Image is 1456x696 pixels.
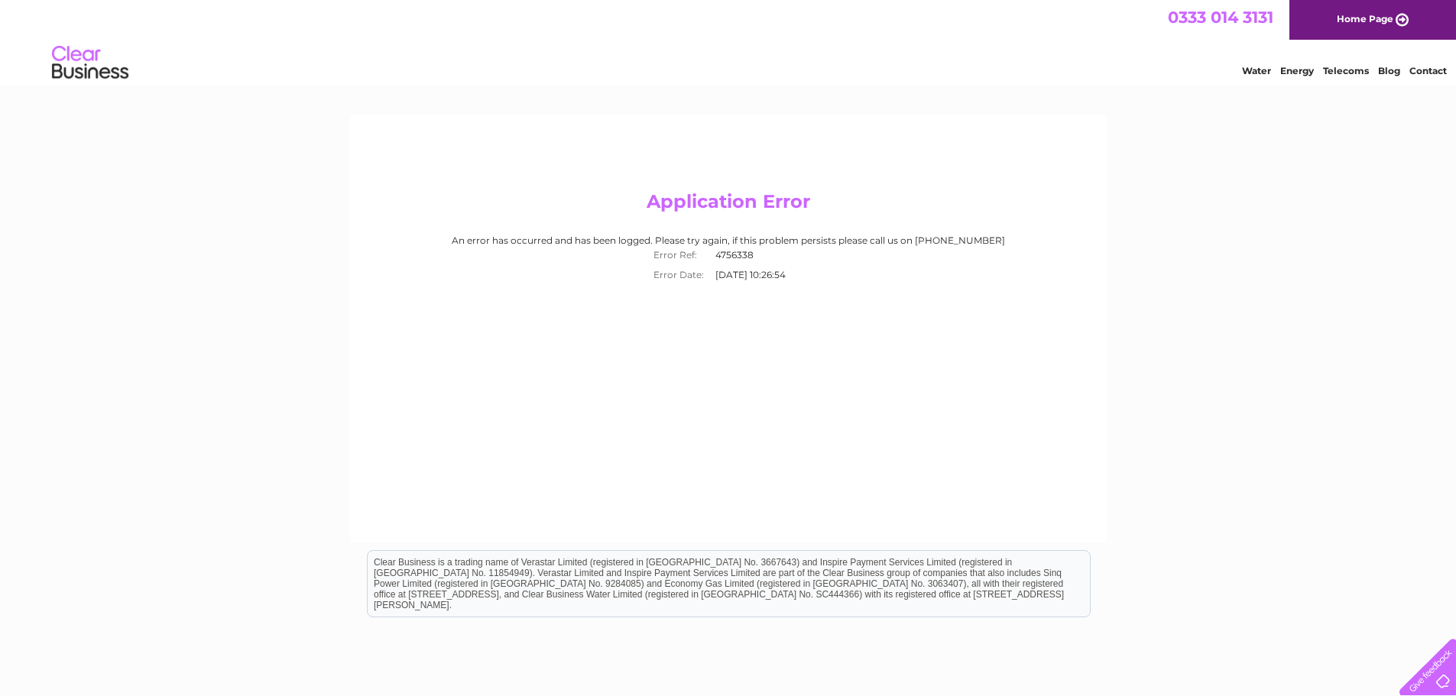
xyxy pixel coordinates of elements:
td: [DATE] 10:26:54 [712,265,810,285]
a: Telecoms [1323,65,1369,76]
td: 4756338 [712,245,810,265]
img: logo.png [51,40,129,86]
h2: Application Error [365,191,1092,220]
a: Energy [1280,65,1314,76]
a: Contact [1409,65,1447,76]
a: Blog [1378,65,1400,76]
th: Error Date: [646,265,712,285]
a: 0333 014 3131 [1168,8,1273,27]
div: Clear Business is a trading name of Verastar Limited (registered in [GEOGRAPHIC_DATA] No. 3667643... [368,8,1090,74]
a: Water [1242,65,1271,76]
th: Error Ref: [646,245,712,265]
div: An error has occurred and has been logged. Please try again, if this problem persists please call... [365,235,1092,285]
